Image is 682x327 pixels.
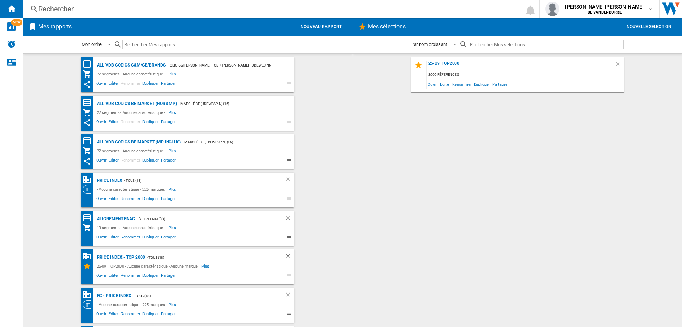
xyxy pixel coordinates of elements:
[95,99,177,108] div: ALL VDB CODICS BE MARKET (hors MP)
[468,40,624,49] input: Rechercher Mes sélections
[427,70,624,79] div: 2000 références
[95,291,131,300] div: FC - PRICE INDEX
[7,22,16,31] img: wise-card.svg
[95,215,135,223] div: Alignement Fnac
[108,157,120,165] span: Editer
[120,80,141,89] span: Renommer
[95,118,108,127] span: Ouvrir
[169,185,178,194] span: Plus
[83,98,95,107] div: Matrice des prix
[83,137,95,146] div: Matrice des prix
[83,223,95,232] div: Mon assortiment
[83,262,95,270] div: Mes Sélections
[169,300,178,309] span: Plus
[160,195,177,204] span: Partager
[95,234,108,242] span: Ouvrir
[160,80,177,89] span: Partager
[427,79,439,89] span: Ouvrir
[120,118,141,127] span: Renommer
[141,118,160,127] span: Dupliquer
[83,80,91,89] ng-md-icon: Ce rapport a été partagé avec vous
[160,118,177,127] span: Partager
[169,147,178,155] span: Plus
[451,79,472,89] span: Renommer
[83,108,95,117] div: Mon assortiment
[473,79,491,89] span: Dupliquer
[296,20,346,33] button: Nouveau rapport
[82,42,102,47] div: Mon ordre
[285,215,294,223] div: Supprimer
[83,300,95,309] div: Vision Catégorie
[545,2,559,16] img: profile.jpg
[439,79,451,89] span: Editer
[160,234,177,242] span: Partager
[83,157,91,165] ng-md-icon: Ce rapport a été partagé avec vous
[108,118,120,127] span: Editer
[120,311,141,319] span: Renommer
[160,311,177,319] span: Partager
[95,157,108,165] span: Ouvrir
[7,40,16,48] img: alerts-logo.svg
[83,252,95,261] div: Base 100
[83,290,95,299] div: Base 100
[83,175,95,184] div: Base 100
[38,4,500,14] div: Rechercher
[122,176,270,185] div: - TOUS (18)
[160,157,177,165] span: Partager
[141,80,160,89] span: Dupliquer
[169,223,178,232] span: Plus
[95,253,145,262] div: PRICE INDEX - Top 2000
[122,40,294,49] input: Rechercher Mes rapports
[108,311,120,319] span: Editer
[108,195,120,204] span: Editer
[615,61,624,70] div: Supprimer
[141,157,160,165] span: Dupliquer
[108,272,120,281] span: Editer
[622,20,676,33] button: Nouvelle selection
[95,70,169,78] div: 22 segments - Aucune caractéristique -
[95,138,181,147] div: ALL VDB CODICS BE MARKET (MP inclus)
[141,195,160,204] span: Dupliquer
[95,108,169,117] div: 22 segments - Aucune caractéristique -
[83,70,95,78] div: Mon assortiment
[95,61,166,70] div: ALL VDB CODICS C&M/CB/BRANDS
[285,176,294,185] div: Supprimer
[427,61,615,70] div: 25-09_TOP2000
[95,185,169,194] div: - Aucune caractéristique - 225 marques
[285,291,294,300] div: Supprimer
[135,215,270,223] div: - "Align Fnac" (3)
[491,79,508,89] span: Partager
[95,176,123,185] div: PRICE INDEX
[95,311,108,319] span: Ouvrir
[411,42,447,47] div: Par nom croissant
[83,118,91,127] ng-md-icon: Ce rapport a été partagé avec vous
[201,262,210,270] span: Plus
[95,272,108,281] span: Ouvrir
[177,99,280,108] div: - Marché BE (jdewespin) (16)
[83,60,95,69] div: Matrice des prix
[120,195,141,204] span: Renommer
[108,234,120,242] span: Editer
[166,61,280,70] div: - "Click & [PERSON_NAME] + CB + [PERSON_NAME]" (jdewespin) (11)
[95,195,108,204] span: Ouvrir
[95,300,169,309] div: - Aucune caractéristique - 225 marques
[120,272,141,281] span: Renommer
[95,262,202,270] div: 25-09_TOP2000 - Aucune caractéristique - Aucune marque
[160,272,177,281] span: Partager
[131,291,271,300] div: - TOUS (18)
[367,20,407,33] h2: Mes sélections
[108,80,120,89] span: Editer
[11,19,22,26] span: NEW
[285,253,294,262] div: Supprimer
[169,70,178,78] span: Plus
[83,185,95,194] div: Vision Catégorie
[141,272,160,281] span: Dupliquer
[37,20,73,33] h2: Mes rapports
[141,234,160,242] span: Dupliquer
[141,311,160,319] span: Dupliquer
[95,80,108,89] span: Ouvrir
[120,157,141,165] span: Renommer
[95,223,169,232] div: 19 segments - Aucune caractéristique -
[565,3,644,10] span: [PERSON_NAME] [PERSON_NAME]
[181,138,280,147] div: - Marché BE (jdewespin) (16)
